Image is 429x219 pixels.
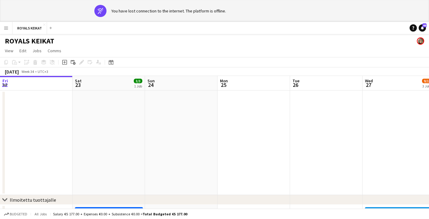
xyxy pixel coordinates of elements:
div: 1 Job [134,84,142,88]
span: Comms [48,48,61,53]
app-user-avatar: Pauliina Aalto [417,37,424,45]
a: 48 [419,24,426,32]
span: Jobs [32,48,42,53]
span: Mon [220,78,228,84]
div: Ilmoitettu tuottajalle [10,197,56,203]
span: Sun [147,78,155,84]
span: 25 [219,81,228,88]
span: 26 [292,81,299,88]
span: 23 [74,81,82,88]
span: 22 [2,81,8,88]
div: UTC+3 [38,69,48,74]
span: Wed [365,78,373,84]
span: 3/3 [134,79,142,83]
div: Salary €5 177.00 + Expenses €0.00 + Subsistence €0.00 = [53,212,187,216]
button: ROYALS KEIKAT [12,22,47,34]
span: 48 [422,23,427,27]
span: 24 [147,81,155,88]
a: View [2,47,16,55]
span: Sat [75,78,82,84]
div: You have lost connection to the internet. The platform is offline. [111,8,226,14]
span: Total Budgeted €5 177.00 [143,212,187,216]
a: Jobs [30,47,44,55]
span: View [5,48,13,53]
button: Budgeted [3,211,28,217]
span: Tue [292,78,299,84]
span: Week 34 [20,69,35,74]
div: [DATE] [5,69,19,75]
span: All jobs [33,212,48,216]
span: Budgeted [10,212,27,216]
span: Edit [19,48,26,53]
span: Fri [2,78,8,84]
a: Edit [17,47,29,55]
a: Comms [45,47,64,55]
span: 27 [364,81,373,88]
h1: ROYALS KEIKAT [5,36,54,46]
